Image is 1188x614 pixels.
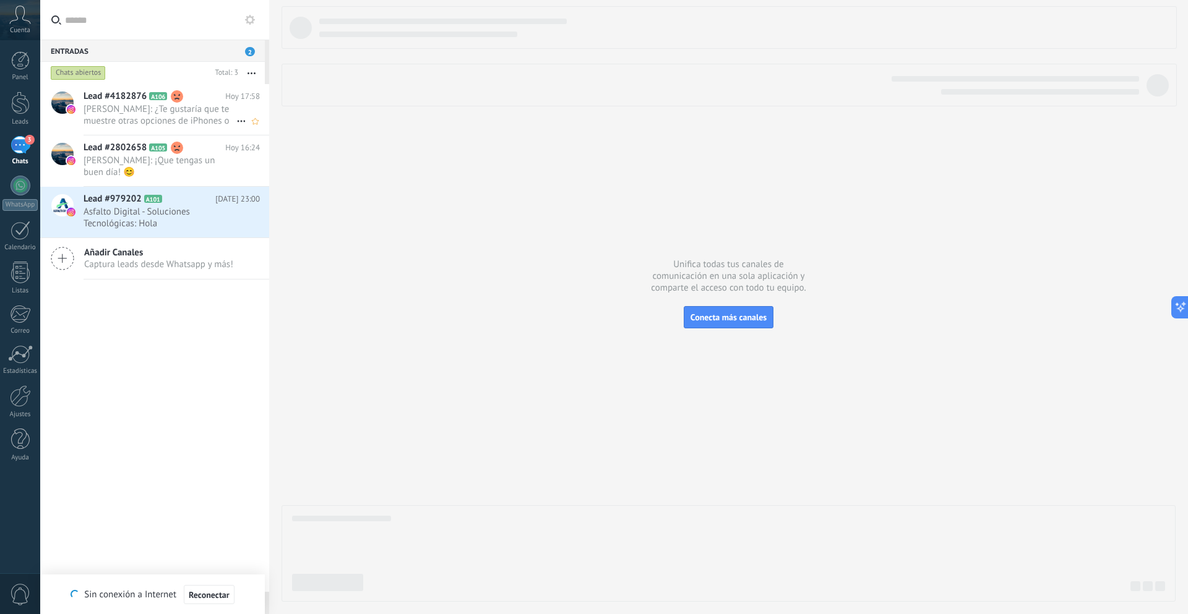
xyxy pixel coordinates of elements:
div: Total: 3 [210,67,238,79]
div: Listas [2,287,38,295]
span: Asfalto Digital - Soluciones Tecnológicas: Hola [84,206,236,229]
button: Reconectar [184,585,235,605]
span: Lead #979202 [84,193,142,205]
span: Añadir Canales [84,247,233,258]
div: Chats [2,158,38,166]
span: Captura leads desde Whatsapp y más! [84,258,233,270]
span: Conecta más canales [691,312,767,323]
img: instagram.svg [67,105,75,114]
div: Sin conexión a Internet [71,584,234,605]
span: Hoy 16:24 [225,142,260,154]
div: Leads [2,118,38,126]
span: 2 [245,47,255,56]
img: instagram.svg [67,156,75,165]
span: A106 [149,92,167,100]
a: Lead #4182876 A106 Hoy 17:58 [PERSON_NAME]: ¿Te gustaría que te muestre otras opciones de iPhones... [40,84,269,135]
div: Entradas [40,40,265,62]
div: Estadísticas [2,367,38,375]
button: Más [238,62,265,84]
div: Calendario [2,244,38,252]
span: Cuenta [10,27,30,35]
img: instagram.svg [67,208,75,216]
span: [DATE] 23:00 [215,193,260,205]
span: Hoy 17:58 [225,90,260,103]
span: [PERSON_NAME]: ¡Que tengas un buen día! 😊 [84,155,236,178]
div: Correo [2,327,38,335]
a: Lead #979202 A101 [DATE] 23:00 Asfalto Digital - Soluciones Tecnológicas: Hola [40,187,269,237]
span: A105 [149,143,167,151]
a: Lead #2802658 A105 Hoy 16:24 [PERSON_NAME]: ¡Que tengas un buen día! 😊 [40,135,269,186]
div: Ajustes [2,411,38,419]
span: [PERSON_NAME]: ¿Te gustaría que te muestre otras opciones de iPhones o algún otro modelo? 📱✨ [84,103,236,127]
div: Chats abiertos [51,66,106,80]
span: Reconectar [189,591,230,599]
div: WhatsApp [2,199,38,211]
span: 3 [25,135,35,145]
div: Ayuda [2,454,38,462]
span: A101 [144,195,162,203]
span: Lead #2802658 [84,142,147,154]
button: Conecta más canales [684,306,773,328]
span: Lead #4182876 [84,90,147,103]
div: Panel [2,74,38,82]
